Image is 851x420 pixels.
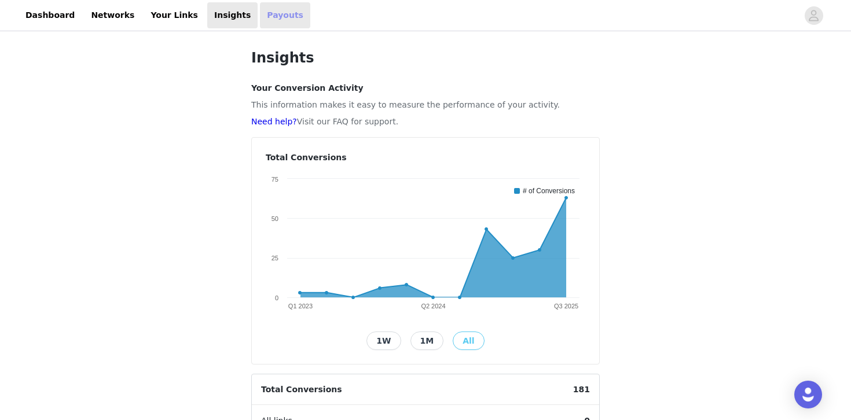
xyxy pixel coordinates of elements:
a: Payouts [260,2,310,28]
text: Q3 2025 [554,303,578,310]
text: 75 [272,176,278,183]
p: Visit our FAQ for support. [251,116,600,128]
button: 1W [366,331,401,350]
a: Your Links [144,2,205,28]
button: All [453,331,484,350]
a: Networks [84,2,141,28]
h1: Insights [251,47,600,68]
span: Total Conversions [252,374,351,405]
a: Insights [207,2,258,28]
span: 181 [564,374,599,405]
div: Open Intercom Messenger [794,381,822,408]
text: # of Conversions [523,187,575,195]
text: 0 [275,294,278,301]
div: avatar [808,6,819,25]
text: Q2 2024 [421,303,445,310]
text: 50 [272,215,278,222]
text: 25 [272,255,278,261]
button: 1M [410,331,444,350]
a: Need help? [251,117,297,126]
h4: Total Conversions [266,152,585,164]
p: This information makes it easy to measure the performance of your activity. [251,99,600,111]
h4: Your Conversion Activity [251,82,600,94]
text: Q1 2023 [288,303,313,310]
a: Dashboard [19,2,82,28]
